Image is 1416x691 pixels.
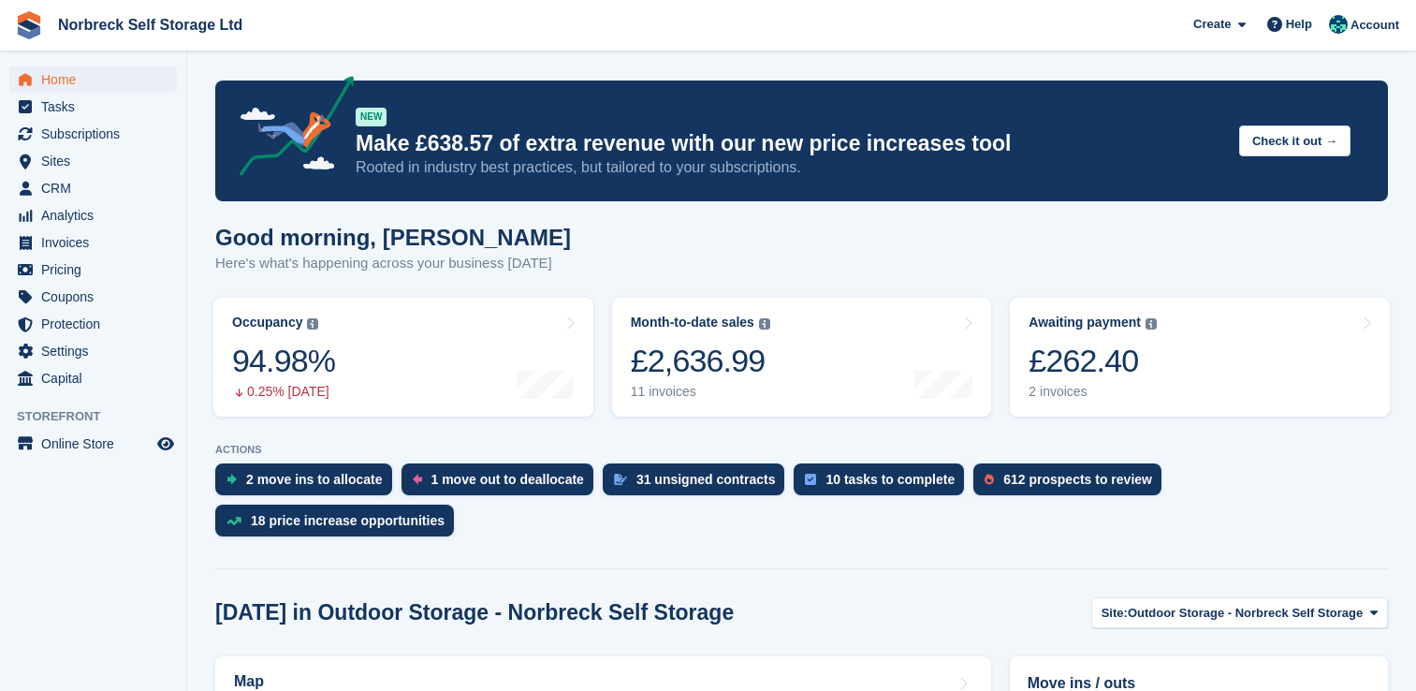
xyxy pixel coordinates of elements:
div: 10 tasks to complete [825,472,955,487]
a: menu [9,94,177,120]
a: Preview store [154,433,177,455]
a: Awaiting payment £262.40 2 invoices [1010,298,1390,417]
p: ACTIONS [215,444,1388,456]
div: 2 invoices [1029,384,1157,400]
img: icon-info-grey-7440780725fd019a000dd9b08b2336e03edf1995a4989e88bcd33f0948082b44.svg [307,318,318,330]
div: 1 move out to deallocate [431,472,584,487]
span: Settings [41,338,153,364]
a: 612 prospects to review [973,463,1171,505]
span: Storefront [17,407,186,426]
span: Capital [41,365,153,391]
a: menu [9,365,177,391]
div: Awaiting payment [1029,315,1141,331]
div: Month-to-date sales [631,315,754,331]
img: Sally King [1329,15,1348,34]
span: Online Store [41,431,153,457]
a: menu [9,311,177,337]
span: Account [1350,16,1399,35]
a: 2 move ins to allocate [215,463,401,505]
h2: [DATE] in Outdoor Storage - Norbreck Self Storage [215,600,734,625]
a: 31 unsigned contracts [603,463,795,505]
span: CRM [41,175,153,201]
div: 31 unsigned contracts [636,472,776,487]
img: price-adjustments-announcement-icon-8257ccfd72463d97f412b2fc003d46551f7dbcb40ab6d574587a9cd5c0d94... [224,76,355,183]
span: Subscriptions [41,121,153,147]
a: 18 price increase opportunities [215,505,463,546]
div: 2 move ins to allocate [246,472,383,487]
span: Coupons [41,284,153,310]
div: 612 prospects to review [1003,472,1152,487]
span: Pricing [41,257,153,283]
span: Sites [41,148,153,174]
img: stora-icon-8386f47178a22dfd0bd8f6a31ec36ba5ce8667c1dd55bd0f319d3a0aa187defe.svg [15,11,43,39]
div: Occupancy [232,315,302,331]
span: Analytics [41,202,153,228]
a: menu [9,66,177,93]
a: menu [9,202,177,228]
button: Site: Outdoor Storage - Norbreck Self Storage [1091,597,1388,628]
a: menu [9,431,177,457]
p: Make £638.57 of extra revenue with our new price increases tool [356,130,1224,157]
h2: Map [234,673,264,690]
div: £262.40 [1029,342,1157,380]
a: Month-to-date sales £2,636.99 11 invoices [612,298,992,417]
span: Site: [1102,604,1128,623]
span: Outdoor Storage - Norbreck Self Storage [1128,604,1363,623]
p: Here's what's happening across your business [DATE] [215,253,571,274]
a: menu [9,284,177,310]
a: menu [9,229,177,256]
h1: Good morning, [PERSON_NAME] [215,225,571,250]
div: 0.25% [DATE] [232,384,335,400]
span: Home [41,66,153,93]
img: icon-info-grey-7440780725fd019a000dd9b08b2336e03edf1995a4989e88bcd33f0948082b44.svg [759,318,770,330]
p: Rooted in industry best practices, but tailored to your subscriptions. [356,157,1224,178]
a: menu [9,148,177,174]
img: prospect-51fa495bee0391a8d652442698ab0144808aea92771e9ea1ae160a38d050c398.svg [985,474,994,485]
span: Invoices [41,229,153,256]
img: move_ins_to_allocate_icon-fdf77a2bb77ea45bf5b3d319d69a93e2d87916cf1d5bf7949dd705db3b84f3ca.svg [226,474,237,485]
span: Help [1286,15,1312,34]
a: menu [9,257,177,283]
span: Create [1193,15,1231,34]
a: menu [9,338,177,364]
a: Norbreck Self Storage Ltd [51,9,250,40]
div: £2,636.99 [631,342,770,380]
img: price_increase_opportunities-93ffe204e8149a01c8c9dc8f82e8f89637d9d84a8eef4429ea346261dce0b2c0.svg [226,517,241,525]
a: menu [9,121,177,147]
div: 11 invoices [631,384,770,400]
img: contract_signature_icon-13c848040528278c33f63329250d36e43548de30e8caae1d1a13099fd9432cc5.svg [614,474,627,485]
div: 18 price increase opportunities [251,513,445,528]
a: Occupancy 94.98% 0.25% [DATE] [213,298,593,417]
img: icon-info-grey-7440780725fd019a000dd9b08b2336e03edf1995a4989e88bcd33f0948082b44.svg [1146,318,1157,330]
span: Protection [41,311,153,337]
span: Tasks [41,94,153,120]
img: move_outs_to_deallocate_icon-f764333ba52eb49d3ac5e1228854f67142a1ed5810a6f6cc68b1a99e826820c5.svg [413,474,422,485]
div: NEW [356,108,387,126]
a: 1 move out to deallocate [401,463,603,505]
a: menu [9,175,177,201]
div: 94.98% [232,342,335,380]
button: Check it out → [1239,125,1350,156]
img: task-75834270c22a3079a89374b754ae025e5fb1db73e45f91037f5363f120a921f8.svg [805,474,816,485]
a: 10 tasks to complete [794,463,973,505]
